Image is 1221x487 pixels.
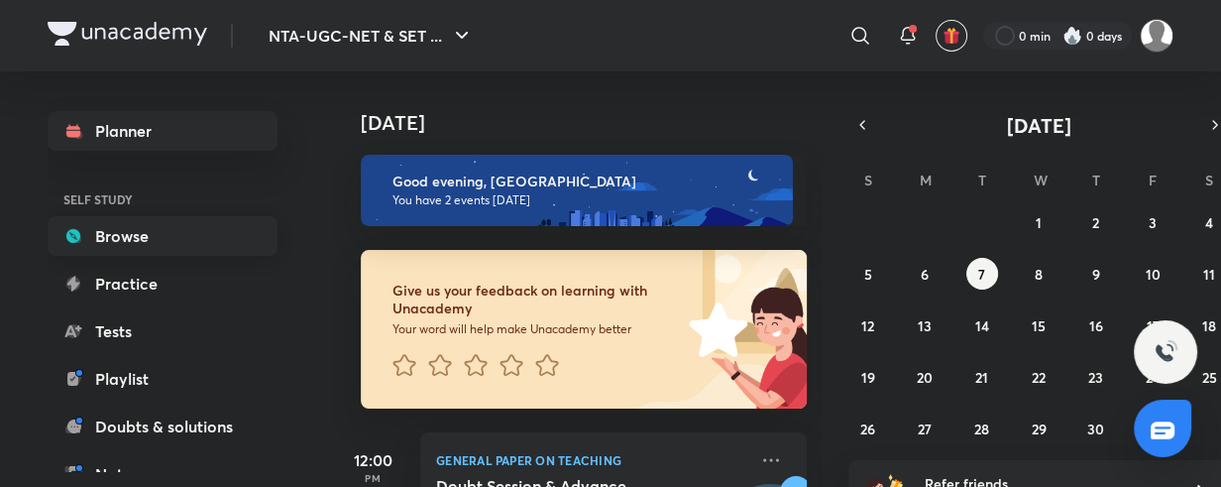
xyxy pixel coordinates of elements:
abbr: Thursday [1091,171,1099,189]
a: Tests [48,311,277,351]
abbr: October 28, 2025 [974,420,989,438]
p: General Paper on Teaching [436,448,747,472]
button: [DATE] [876,111,1201,139]
button: October 2, 2025 [1079,206,1111,238]
abbr: October 19, 2025 [861,368,875,387]
abbr: October 27, 2025 [918,420,932,438]
abbr: October 18, 2025 [1202,316,1216,335]
abbr: October 7, 2025 [978,265,985,284]
abbr: October 3, 2025 [1149,213,1157,232]
img: ttu [1154,340,1177,364]
h6: Give us your feedback on learning with Unacademy [392,282,682,317]
button: October 3, 2025 [1137,206,1168,238]
abbr: October 4, 2025 [1205,213,1213,232]
button: October 20, 2025 [909,361,941,393]
h6: Good evening, [GEOGRAPHIC_DATA] [392,173,775,190]
abbr: October 11, 2025 [1203,265,1215,284]
button: October 14, 2025 [966,309,998,341]
img: evening [361,155,793,226]
button: October 22, 2025 [1023,361,1054,393]
button: October 1, 2025 [1023,206,1054,238]
h4: [DATE] [361,111,827,135]
button: NTA-UGC-NET & SET ... [257,16,486,56]
abbr: October 21, 2025 [975,368,988,387]
button: October 5, 2025 [852,258,884,290]
abbr: October 29, 2025 [1031,420,1046,438]
abbr: October 1, 2025 [1036,213,1042,232]
img: streak [1062,26,1082,46]
abbr: October 5, 2025 [864,265,872,284]
button: October 30, 2025 [1079,413,1111,444]
h5: 12:00 [333,448,412,472]
a: Playlist [48,359,277,399]
abbr: October 8, 2025 [1035,265,1043,284]
abbr: Saturday [1205,171,1213,189]
button: October 16, 2025 [1079,309,1111,341]
abbr: October 23, 2025 [1088,368,1103,387]
abbr: October 20, 2025 [917,368,933,387]
button: October 31, 2025 [1137,413,1168,444]
abbr: October 9, 2025 [1091,265,1099,284]
span: [DATE] [1007,112,1071,139]
button: October 7, 2025 [966,258,998,290]
abbr: October 17, 2025 [1146,316,1159,335]
img: avatar [943,27,960,45]
img: Anagha Barhanpure [1140,19,1173,53]
abbr: October 6, 2025 [921,265,929,284]
img: Company Logo [48,22,207,46]
abbr: October 2, 2025 [1092,213,1099,232]
a: Doubts & solutions [48,407,277,446]
abbr: October 26, 2025 [860,420,875,438]
abbr: Monday [920,171,932,189]
abbr: October 15, 2025 [1032,316,1046,335]
abbr: Friday [1149,171,1157,189]
button: October 15, 2025 [1023,309,1054,341]
button: avatar [936,20,967,52]
a: Company Logo [48,22,207,51]
abbr: October 24, 2025 [1145,368,1160,387]
button: October 6, 2025 [909,258,941,290]
abbr: October 14, 2025 [975,316,989,335]
abbr: October 30, 2025 [1087,420,1104,438]
abbr: Wednesday [1034,171,1048,189]
p: Your word will help make Unacademy better [392,321,682,337]
abbr: October 10, 2025 [1145,265,1160,284]
button: October 12, 2025 [852,309,884,341]
h6: SELF STUDY [48,183,277,216]
abbr: October 12, 2025 [861,316,874,335]
a: Browse [48,216,277,256]
button: October 9, 2025 [1079,258,1111,290]
abbr: October 16, 2025 [1088,316,1102,335]
p: You have 2 events [DATE] [392,192,775,208]
button: October 10, 2025 [1137,258,1168,290]
abbr: Tuesday [978,171,986,189]
button: October 26, 2025 [852,413,884,444]
button: October 29, 2025 [1023,413,1054,444]
abbr: Sunday [864,171,872,189]
button: October 8, 2025 [1023,258,1054,290]
abbr: October 25, 2025 [1202,368,1217,387]
button: October 21, 2025 [966,361,998,393]
abbr: October 13, 2025 [918,316,932,335]
button: October 23, 2025 [1079,361,1111,393]
button: October 24, 2025 [1137,361,1168,393]
button: October 27, 2025 [909,413,941,444]
button: October 13, 2025 [909,309,941,341]
button: October 28, 2025 [966,413,998,444]
img: feedback_image [621,250,807,409]
button: October 17, 2025 [1137,309,1168,341]
button: October 19, 2025 [852,361,884,393]
p: PM [333,472,412,484]
abbr: October 22, 2025 [1032,368,1046,387]
a: Planner [48,111,277,151]
a: Practice [48,264,277,304]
